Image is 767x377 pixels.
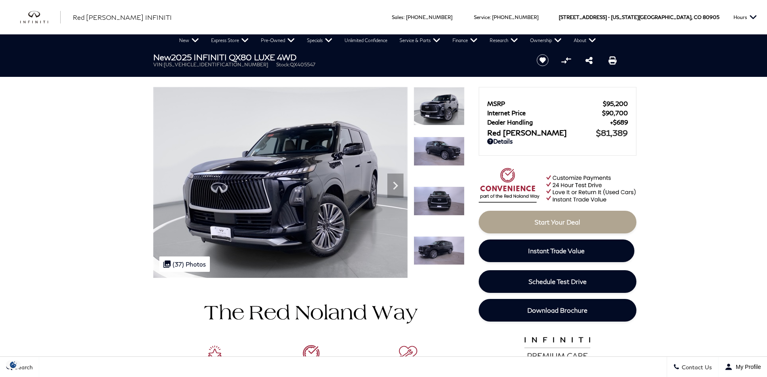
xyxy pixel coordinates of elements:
[20,11,61,24] img: INFINITI
[153,61,164,68] span: VIN:
[518,335,597,367] img: infinitipremiumcare.png
[474,14,490,20] span: Service
[414,87,465,125] img: New 2025 BLACK OBSIDIAN INFINITI LUXE 4WD image 1
[528,277,587,285] span: Schedule Test Drive
[596,128,628,138] span: $81,389
[404,14,405,20] span: :
[406,14,452,20] a: [PHONE_NUMBER]
[173,34,602,47] nav: Main Navigation
[338,34,393,47] a: Unlimited Confidence
[487,100,603,107] span: MSRP
[414,236,465,265] img: New 2025 BLACK OBSIDIAN INFINITI LUXE 4WD image 4
[680,364,712,371] span: Contact Us
[255,34,301,47] a: Pre-Owned
[205,34,255,47] a: Express Store
[173,34,205,47] a: New
[392,14,404,20] span: Sales
[568,34,602,47] a: About
[487,119,628,126] a: Dealer Handling $689
[290,61,315,68] span: QX405547
[387,174,404,198] div: Next
[490,14,491,20] span: :
[487,100,628,107] a: MSRP $95,200
[164,61,268,68] span: [US_VEHICLE_IDENTIFICATION_NUMBER]
[492,14,539,20] a: [PHONE_NUMBER]
[610,119,628,126] span: $689
[487,138,628,145] a: Details
[560,54,572,66] button: Compare vehicle
[603,100,628,107] span: $95,200
[602,109,628,116] span: $90,700
[487,109,602,116] span: Internet Price
[4,360,23,369] img: Opt-Out Icon
[718,357,767,377] button: Open user profile menu
[13,364,33,371] span: Search
[487,119,610,126] span: Dealer Handling
[479,299,636,322] a: Download Brochure
[20,11,61,24] a: infiniti
[487,128,628,138] a: Red [PERSON_NAME] $81,389
[479,239,634,262] a: Instant Trade Value
[487,128,596,137] span: Red [PERSON_NAME]
[276,61,290,68] span: Stock:
[414,137,465,166] img: New 2025 BLACK OBSIDIAN INFINITI LUXE 4WD image 2
[446,34,484,47] a: Finance
[559,14,719,20] a: [STREET_ADDRESS] • [US_STATE][GEOGRAPHIC_DATA], CO 80905
[153,53,523,61] h1: 2025 INFINITI QX80 LUXE 4WD
[484,34,524,47] a: Research
[159,256,210,272] div: (37) Photos
[733,364,761,370] span: My Profile
[609,55,617,65] a: Print this New 2025 INFINITI QX80 LUXE 4WD
[73,13,172,21] span: Red [PERSON_NAME] INFINITI
[528,247,585,254] span: Instant Trade Value
[535,218,580,226] span: Start Your Deal
[393,34,446,47] a: Service & Parts
[479,270,636,293] a: Schedule Test Drive
[414,186,465,216] img: New 2025 BLACK OBSIDIAN INFINITI LUXE 4WD image 3
[524,34,568,47] a: Ownership
[534,54,551,67] button: Save vehicle
[73,13,172,22] a: Red [PERSON_NAME] INFINITI
[153,52,171,62] strong: New
[301,34,338,47] a: Specials
[153,87,408,278] img: New 2025 BLACK OBSIDIAN INFINITI LUXE 4WD image 1
[585,55,593,65] a: Share this New 2025 INFINITI QX80 LUXE 4WD
[527,306,587,314] span: Download Brochure
[487,109,628,116] a: Internet Price $90,700
[479,211,636,233] a: Start Your Deal
[4,360,23,369] section: Click to Open Cookie Consent Modal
